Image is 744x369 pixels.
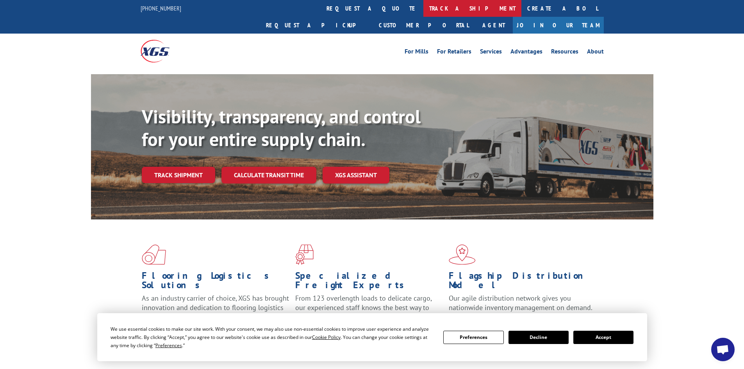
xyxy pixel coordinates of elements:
[480,48,502,57] a: Services
[323,167,389,184] a: XGS ASSISTANT
[475,17,513,34] a: Agent
[142,244,166,265] img: xgs-icon-total-supply-chain-intelligence-red
[260,17,373,34] a: Request a pickup
[405,48,428,57] a: For Mills
[111,325,434,349] div: We use essential cookies to make our site work. With your consent, we may also use non-essential ...
[443,331,503,344] button: Preferences
[141,4,181,12] a: [PHONE_NUMBER]
[312,334,341,340] span: Cookie Policy
[142,167,215,183] a: Track shipment
[142,294,289,321] span: As an industry carrier of choice, XGS has brought innovation and dedication to flooring logistics...
[513,17,604,34] a: Join Our Team
[449,294,592,312] span: Our agile distribution network gives you nationwide inventory management on demand.
[97,313,647,361] div: Cookie Consent Prompt
[142,104,421,151] b: Visibility, transparency, and control for your entire supply chain.
[573,331,633,344] button: Accept
[295,294,443,328] p: From 123 overlength loads to delicate cargo, our experienced staff knows the best way to move you...
[155,342,182,349] span: Preferences
[508,331,569,344] button: Decline
[551,48,578,57] a: Resources
[587,48,604,57] a: About
[449,244,476,265] img: xgs-icon-flagship-distribution-model-red
[373,17,475,34] a: Customer Portal
[221,167,316,184] a: Calculate transit time
[295,244,314,265] img: xgs-icon-focused-on-flooring-red
[142,271,289,294] h1: Flooring Logistics Solutions
[437,48,471,57] a: For Retailers
[510,48,542,57] a: Advantages
[711,338,735,361] a: Open chat
[295,271,443,294] h1: Specialized Freight Experts
[449,271,596,294] h1: Flagship Distribution Model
